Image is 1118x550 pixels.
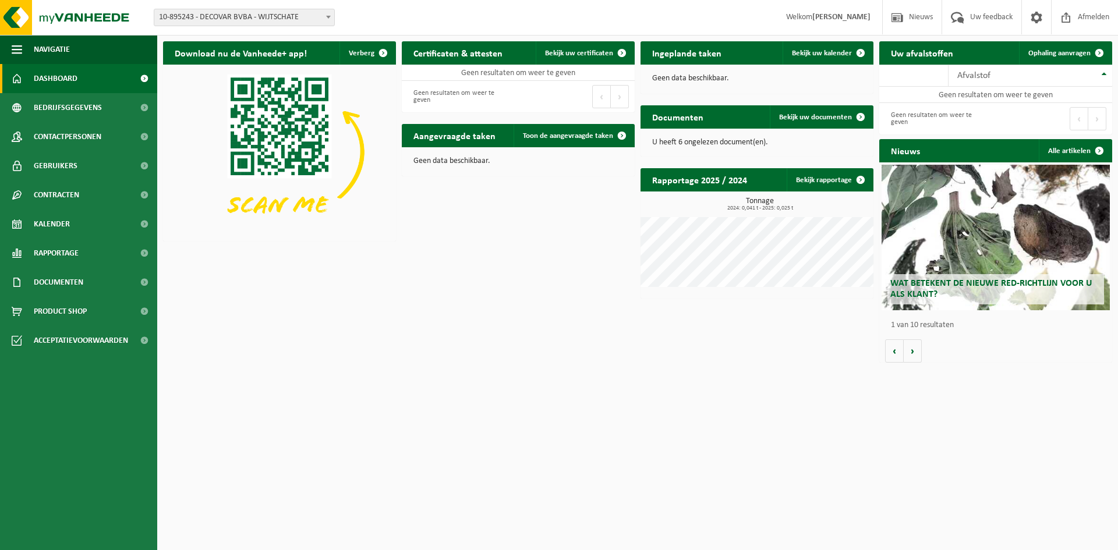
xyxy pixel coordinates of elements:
span: Rapportage [34,239,79,268]
a: Toon de aangevraagde taken [514,124,634,147]
img: Download de VHEPlus App [163,65,396,239]
a: Bekijk rapportage [787,168,872,191]
h2: Aangevraagde taken [402,124,507,147]
span: 2024: 0,041 t - 2025: 0,025 t [646,205,873,211]
h2: Download nu de Vanheede+ app! [163,41,319,64]
p: Geen data beschikbaar. [413,157,623,165]
span: Navigatie [34,35,70,64]
td: Geen resultaten om weer te geven [402,65,635,81]
button: Vorige [885,339,904,363]
span: Toon de aangevraagde taken [523,132,613,140]
p: U heeft 6 ongelezen document(en). [652,139,862,147]
button: Next [611,85,629,108]
button: Previous [1070,107,1088,130]
a: Wat betekent de nieuwe RED-richtlijn voor u als klant? [882,165,1110,310]
h2: Certificaten & attesten [402,41,514,64]
h2: Ingeplande taken [641,41,733,64]
span: Acceptatievoorwaarden [34,326,128,355]
h2: Documenten [641,105,715,128]
button: Volgende [904,339,922,363]
h2: Uw afvalstoffen [879,41,965,64]
span: Ophaling aanvragen [1028,49,1091,57]
span: Product Shop [34,297,87,326]
span: Contracten [34,180,79,210]
button: Previous [592,85,611,108]
td: Geen resultaten om weer te geven [879,87,1112,103]
span: Documenten [34,268,83,297]
a: Bekijk uw documenten [770,105,872,129]
a: Alle artikelen [1039,139,1111,162]
a: Bekijk uw certificaten [536,41,634,65]
a: Bekijk uw kalender [783,41,872,65]
button: Verberg [339,41,395,65]
span: Bekijk uw certificaten [545,49,613,57]
div: Geen resultaten om weer te geven [408,84,512,109]
button: Next [1088,107,1106,130]
p: 1 van 10 resultaten [891,321,1106,329]
span: Kalender [34,210,70,239]
h3: Tonnage [646,197,873,211]
span: Contactpersonen [34,122,101,151]
span: Gebruikers [34,151,77,180]
h2: Nieuws [879,139,932,162]
p: Geen data beschikbaar. [652,74,862,83]
span: Bedrijfsgegevens [34,93,102,122]
span: Bekijk uw documenten [779,113,852,121]
div: Geen resultaten om weer te geven [885,106,990,132]
a: Ophaling aanvragen [1019,41,1111,65]
span: 10-895243 - DECOVAR BVBA - WIJTSCHATE [154,9,334,26]
span: Afvalstof [957,71,990,80]
span: Verberg [349,49,374,57]
span: Wat betekent de nieuwe RED-richtlijn voor u als klant? [890,279,1092,299]
span: Dashboard [34,64,77,93]
span: Bekijk uw kalender [792,49,852,57]
span: 10-895243 - DECOVAR BVBA - WIJTSCHATE [154,9,335,26]
strong: [PERSON_NAME] [812,13,871,22]
h2: Rapportage 2025 / 2024 [641,168,759,191]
